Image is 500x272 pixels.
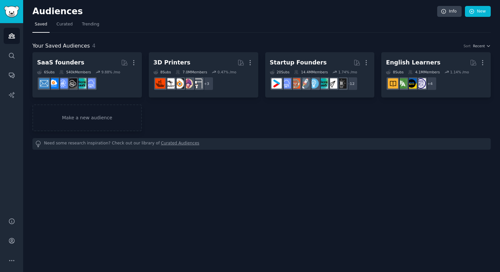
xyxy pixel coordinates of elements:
img: B2BSaaS [48,78,59,89]
div: 8 Sub s [386,70,403,74]
div: 9.88 % /mo [101,70,120,74]
a: Trending [80,19,102,33]
span: Curated [57,21,73,27]
div: + 4 [423,77,437,91]
span: Trending [82,21,99,27]
a: New [465,6,491,17]
div: 7.0M Members [176,70,207,74]
img: microsaas [76,78,86,89]
div: Startup Founders [270,58,327,67]
div: 1.14 % /mo [450,70,469,74]
div: 6 Sub s [37,70,55,74]
span: Recent [473,44,485,48]
img: EntrepreneurRideAlong [290,78,300,89]
div: + 12 [344,77,358,91]
div: 3D Printers [153,58,190,67]
a: English Learners8Subs4.1MMembers1.14% /mo+4languagelearningEnglishLearninglanguage_exchangeLearnE... [381,52,491,97]
a: Saved [32,19,50,33]
div: English Learners [386,58,440,67]
img: 3Dprinting [192,78,202,89]
img: Entrepreneur [309,78,319,89]
a: Curated [54,19,75,33]
div: SaaS founders [37,58,84,67]
div: 8 Sub s [153,70,171,74]
img: startups [299,78,310,89]
div: 4.1M Members [408,70,439,74]
div: 14.4M Members [294,70,328,74]
div: 20 Sub s [270,70,290,74]
a: Make a new audience [32,104,142,131]
img: FixMyPrint [155,78,165,89]
img: EnglishLearning [406,78,417,89]
img: LearnEnglishOnReddit [388,78,398,89]
img: SaaS [281,78,291,89]
img: ender3 [164,78,175,89]
img: blender [174,78,184,89]
a: 3D Printers8Subs7.0MMembers0.47% /mo+33Dprinting3Dmodelingblenderender3FixMyPrint [149,52,258,97]
img: SaaS [85,78,96,89]
img: Business_Ideas [336,78,347,89]
span: Your Saved Audiences [32,42,90,50]
img: 3Dmodeling [183,78,193,89]
img: GummySearch logo [4,6,19,18]
a: Startup Founders20Subs14.4MMembers1.74% /mo+12Business_Ideasstartups_promotionmicrosaasEntreprene... [265,52,375,97]
img: startups_promotion [327,78,337,89]
span: 4 [92,43,96,49]
div: Need some research inspiration? Check out our library of [32,138,491,150]
div: 540k Members [59,70,91,74]
div: 1.74 % /mo [338,70,357,74]
a: Curated Audiences [161,140,199,147]
img: SaaS_Email_Marketing [39,78,49,89]
span: Saved [35,21,47,27]
img: languagelearning [416,78,426,89]
img: NoCodeSaaS [67,78,77,89]
div: Sort [464,44,471,48]
a: Info [437,6,462,17]
div: 0.47 % /mo [218,70,236,74]
img: microsaas [318,78,328,89]
img: SaaSSales [58,78,68,89]
button: Recent [473,44,491,48]
div: + 3 [200,77,214,91]
h2: Audiences [32,6,437,17]
img: language_exchange [397,78,407,89]
a: SaaS founders6Subs540kMembers9.88% /moSaaSmicrosaasNoCodeSaaSSaaSSalesB2BSaaSSaaS_Email_Marketing [32,52,142,97]
img: startup [271,78,282,89]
